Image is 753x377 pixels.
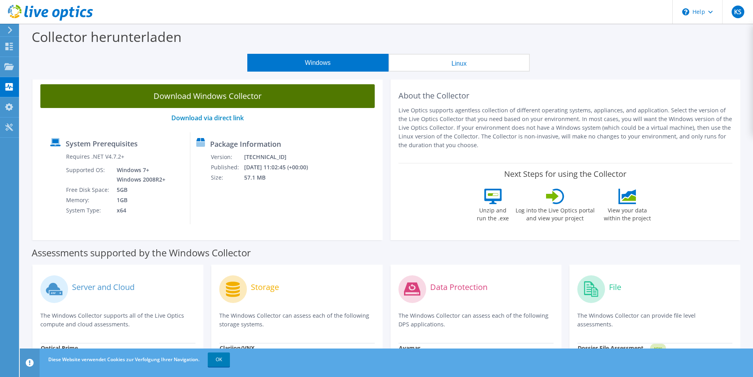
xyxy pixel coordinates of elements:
[609,283,621,291] label: File
[577,311,732,329] p: The Windows Collector can provide file level assessments.
[66,205,111,216] td: System Type:
[40,311,195,329] p: The Windows Collector supports all of the Live Optics compute and cloud assessments.
[398,106,733,150] p: Live Optics supports agentless collection of different operating systems, appliances, and applica...
[515,204,595,222] label: Log into the Live Optics portal and view your project
[599,204,656,222] label: View your data within the project
[40,84,375,108] a: Download Windows Collector
[48,356,199,363] span: Diese Website verwendet Cookies zur Verfolgung Ihrer Navigation.
[399,344,420,352] strong: Avamar
[504,169,626,179] label: Next Steps for using the Collector
[389,54,530,72] button: Linux
[732,6,744,18] span: KS
[211,152,244,162] td: Version:
[210,140,281,148] label: Package Information
[475,204,511,222] label: Unzip and run the .exe
[211,172,244,183] td: Size:
[219,311,374,329] p: The Windows Collector can assess each of the following storage systems.
[211,162,244,172] td: Published:
[66,153,124,161] label: Requires .NET V4.7.2+
[244,152,318,162] td: [TECHNICAL_ID]
[682,8,689,15] svg: \n
[208,352,230,367] a: OK
[398,311,554,329] p: The Windows Collector can assess each of the following DPS applications.
[41,344,78,352] strong: Optical Prime
[32,28,182,46] label: Collector herunterladen
[398,91,733,100] h2: About the Collector
[244,162,318,172] td: [DATE] 11:02:45 (+00:00)
[111,165,167,185] td: Windows 7+ Windows 2008R2+
[66,185,111,195] td: Free Disk Space:
[66,195,111,205] td: Memory:
[32,249,251,257] label: Assessments supported by the Windows Collector
[111,205,167,216] td: x64
[72,283,135,291] label: Server and Cloud
[247,54,389,72] button: Windows
[244,172,318,183] td: 57.1 MB
[654,346,662,350] tspan: NEW!
[66,165,111,185] td: Supported OS:
[171,114,244,122] a: Download via direct link
[111,185,167,195] td: 5GB
[66,140,138,148] label: System Prerequisites
[578,344,643,352] strong: Dossier File Assessment
[111,195,167,205] td: 1GB
[220,344,254,352] strong: Clariion/VNX
[430,283,487,291] label: Data Protection
[251,283,279,291] label: Storage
